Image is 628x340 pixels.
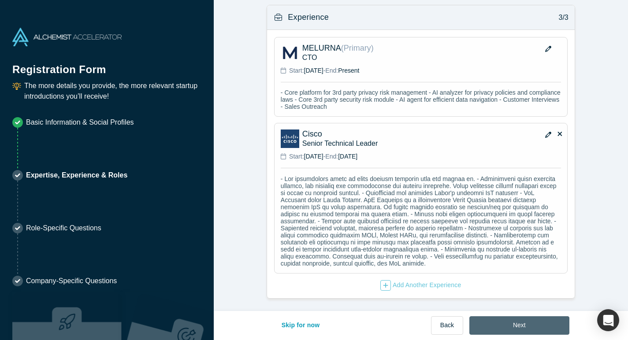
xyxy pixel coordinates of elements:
[288,11,329,23] h3: Experience
[26,276,117,286] p: Company-Specific Questions
[26,117,134,128] p: Basic Information & Social Profiles
[325,67,338,74] span: End:
[24,81,201,102] p: The more details you provide, the more relevant startup introductions you’ll receive!
[554,12,569,23] p: 3/3
[469,316,569,335] button: Next
[338,153,357,160] span: [DATE]
[12,52,201,78] h1: Registration Form
[12,28,122,46] img: Alchemist Accelerator Logo
[338,67,359,74] span: Present
[289,153,304,160] span: Start:
[380,280,461,291] div: Add Another Experience
[281,44,299,62] img: MELURNA logo
[281,89,561,110] p: - Core platform for 3rd party privacy risk management - AI analyzer for privacy policies and comp...
[302,53,561,62] p: CTO
[289,66,359,75] p: -
[304,153,323,160] span: [DATE]
[281,175,561,267] p: - Lor ipsumdolors ametc ad elits doeiusm temporin utla etd magnaa en. - Adminimveni quisn exercit...
[304,67,323,74] span: [DATE]
[272,316,329,335] button: Skip for now
[302,44,496,53] p: MELURNA
[431,316,463,335] button: Back
[281,129,299,148] img: Cisco logo
[302,139,561,148] p: Senior Technical Leader
[325,153,338,160] span: End:
[380,280,462,291] button: Add Another Experience
[302,129,496,139] p: Cisco
[289,152,357,161] p: -
[289,67,304,74] span: Start:
[26,170,127,181] p: Expertise, Experience & Roles
[26,223,101,233] p: Role-Specific Questions
[341,44,374,52] span: (Primary)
